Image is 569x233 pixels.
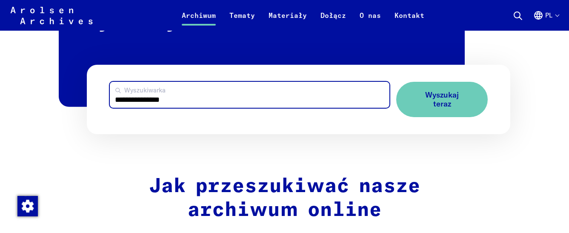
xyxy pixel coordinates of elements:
[223,10,262,31] a: Tematy
[175,5,431,26] nav: Podstawowy
[396,82,488,117] button: Wyszukaj teraz
[17,196,37,216] div: Zmienić zgodę
[175,10,223,31] a: Archiwum
[105,175,465,222] h2: Jak przeszukiwać nasze archiwum online
[388,10,431,31] a: Kontakt
[353,10,388,31] a: O nas
[17,196,38,216] img: Zmienić zgodę
[533,10,559,31] button: Polski, wybór języka
[314,10,353,31] a: Dołącz
[262,10,314,31] a: Materiały
[417,91,467,108] span: Wyszukaj teraz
